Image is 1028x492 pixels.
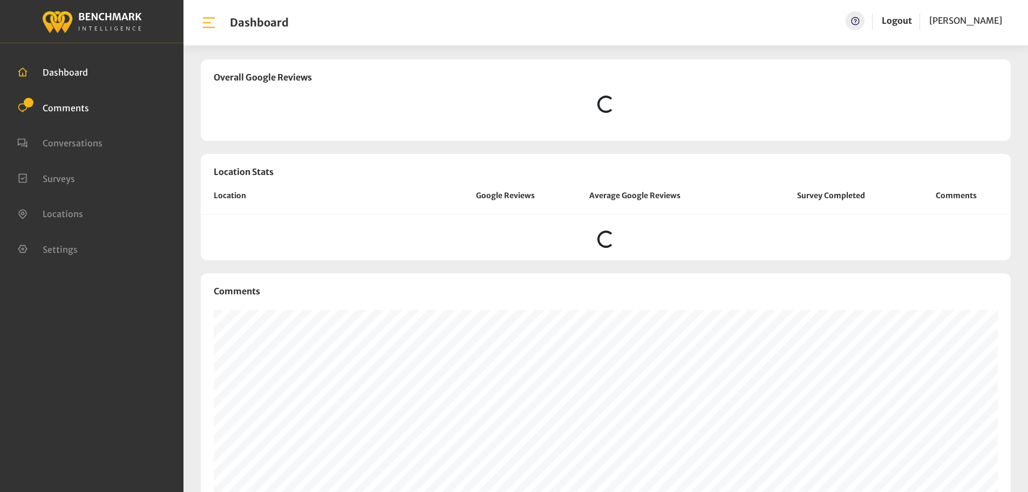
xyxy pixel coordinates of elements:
span: [PERSON_NAME] [929,15,1002,26]
span: Surveys [43,173,75,184]
span: Locations [43,208,83,219]
h3: Location Stats [201,154,1011,190]
a: Dashboard [17,66,88,77]
h3: Comments [214,286,998,296]
span: Comments [43,102,89,113]
th: Google Reviews [434,190,576,215]
th: Location [201,190,434,215]
h1: Dashboard [230,16,289,29]
a: Locations [17,207,83,218]
th: Survey Completed [760,190,902,215]
a: Comments [17,102,89,112]
span: Dashboard [43,67,88,78]
th: Comments [902,190,1011,215]
a: Surveys [17,172,75,183]
a: [PERSON_NAME] [929,11,1002,30]
a: Conversations [17,137,103,147]
span: Conversations [43,138,103,149]
img: bar [201,15,217,31]
a: Logout [882,11,912,30]
a: Logout [882,15,912,26]
th: Average Google Reviews [576,190,760,215]
img: benchmark [42,8,142,35]
h3: Overall Google Reviews [214,72,998,83]
span: Settings [43,244,78,254]
a: Settings [17,243,78,254]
